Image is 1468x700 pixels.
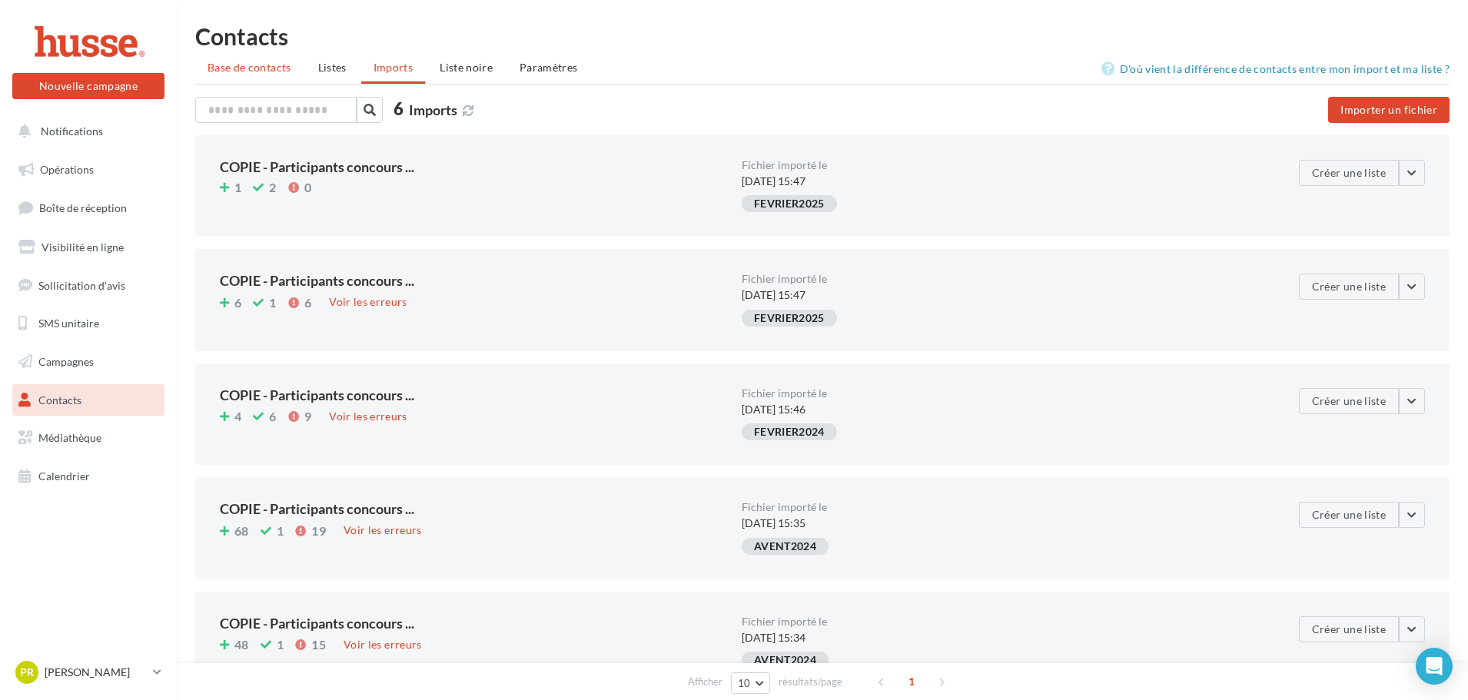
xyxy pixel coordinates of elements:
span: Notifications [41,124,103,138]
span: 19 [311,525,326,537]
span: Boîte de réception [39,201,127,214]
a: Sollicitation d'avis [9,270,168,302]
span: COPIE - Participants concours ... [220,502,414,516]
div: Voir les erreurs [323,408,413,425]
div: FEVRIER2025 [742,310,837,327]
span: Médiathèque [38,431,101,444]
div: Voir les erreurs [337,522,428,539]
div: Open Intercom Messenger [1416,648,1453,685]
div: Fichier importé le [742,502,1264,513]
div: AVENT2024 [742,652,829,668]
span: 0 [304,181,311,194]
div: FEVRIER2025 [742,195,837,212]
p: [PERSON_NAME] [45,665,147,680]
span: 68 [234,525,249,537]
a: Campagnes [9,346,168,378]
span: SMS unitaire [38,317,99,330]
div: [DATE] 15:34 [742,616,1264,645]
button: Importer un fichier [1328,97,1450,123]
button: Créer une liste [1299,274,1399,300]
span: 15 [311,639,326,651]
button: Notifications [9,115,161,148]
span: COPIE - Participants concours ... [220,616,414,630]
span: Liste noire [440,61,493,74]
a: Visibilité en ligne [9,231,168,264]
a: Médiathèque [9,422,168,454]
span: 1 [269,297,276,309]
span: Afficher [688,675,722,689]
span: 1 [277,525,284,537]
div: Fichier importé le [742,388,1264,399]
a: Opérations [9,154,168,186]
span: COPIE - Participants concours ... [220,388,414,402]
span: Opérations [40,163,94,176]
div: [DATE] 15:47 [742,160,1264,189]
span: 6 [304,297,311,309]
span: Listes [318,61,347,74]
span: 1 [899,669,924,694]
span: 2 [269,181,276,194]
div: Voir les erreurs [323,294,413,310]
span: Imports [409,101,457,118]
button: Nouvelle campagne [12,73,164,99]
button: Créer une liste [1299,616,1399,642]
button: Créer une liste [1299,502,1399,528]
div: Fichier importé le [742,274,1264,284]
span: 1 [277,639,284,651]
span: Visibilité en ligne [42,241,124,254]
a: D'où vient la différence de contacts entre mon import et ma liste ? [1101,60,1450,78]
span: 4 [234,410,241,423]
span: Sollicitation d'avis [38,278,125,291]
span: Paramètres [520,61,578,74]
div: Voir les erreurs [337,636,428,653]
a: Calendrier [9,460,168,493]
span: 6 [234,297,241,309]
span: PR [20,665,34,680]
span: COPIE - Participants concours ... [220,274,414,287]
span: résultats/page [779,675,842,689]
div: AVENT2024 [742,538,829,555]
a: PR [PERSON_NAME] [12,658,164,687]
button: Créer une liste [1299,388,1399,414]
span: Campagnes [38,355,94,368]
span: 1 [234,181,241,194]
a: Contacts [9,384,168,416]
div: [DATE] 15:47 [742,274,1264,303]
span: COPIE - Participants concours ... [220,160,414,174]
div: Fichier importé le [742,160,1264,171]
div: Fichier importé le [742,616,1264,627]
a: Boîte de réception [9,191,168,224]
h1: Contacts [195,25,1450,48]
div: [DATE] 15:35 [742,502,1264,531]
span: 10 [738,677,751,689]
span: Calendrier [38,469,90,483]
a: SMS unitaire [9,307,168,340]
span: 6 [394,101,404,118]
span: 9 [304,410,311,423]
button: 10 [731,672,770,694]
span: Base de contacts [208,61,291,74]
div: FEVRIER2024 [742,423,837,440]
span: 48 [234,639,249,651]
span: Contacts [38,393,81,406]
div: [DATE] 15:46 [742,388,1264,417]
button: Créer une liste [1299,160,1399,186]
span: 6 [269,410,276,423]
